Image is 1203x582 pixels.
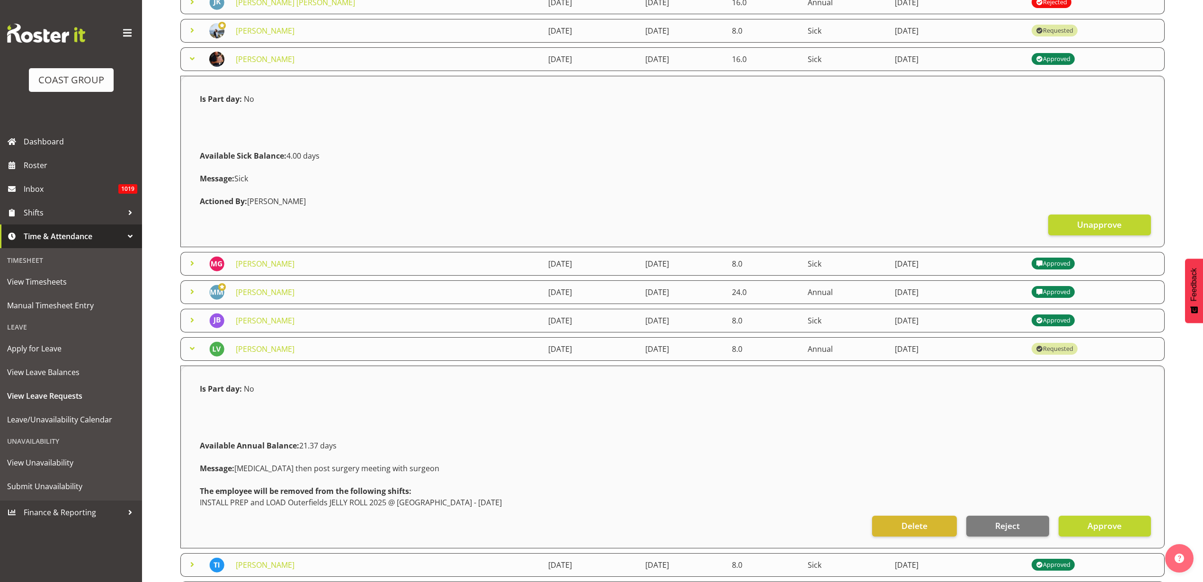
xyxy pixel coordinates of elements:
[24,229,123,243] span: Time & Attendance
[200,151,286,161] strong: Available Sick Balance:
[2,270,140,294] a: View Timesheets
[802,280,889,304] td: Annual
[200,440,299,451] strong: Available Annual Balance:
[1059,516,1151,537] button: Approve
[889,47,1026,71] td: [DATE]
[24,182,118,196] span: Inbox
[726,337,802,361] td: 8.0
[38,73,104,87] div: COAST GROUP
[236,315,294,326] a: [PERSON_NAME]
[7,456,135,470] span: View Unavailability
[24,505,123,519] span: Finance & Reporting
[640,280,727,304] td: [DATE]
[1036,315,1070,326] div: Approved
[2,360,140,384] a: View Leave Balances
[236,344,294,354] a: [PERSON_NAME]
[1048,215,1151,235] button: Unapprove
[726,252,802,276] td: 8.0
[236,54,294,64] a: [PERSON_NAME]
[24,206,123,220] span: Shifts
[7,24,85,43] img: Rosterit website logo
[24,134,137,149] span: Dashboard
[726,553,802,577] td: 8.0
[543,309,640,332] td: [DATE]
[200,94,242,104] strong: Is Part day:
[543,280,640,304] td: [DATE]
[640,553,727,577] td: [DATE]
[872,516,956,537] button: Delete
[244,384,254,394] span: No
[543,47,640,71] td: [DATE]
[209,341,224,357] img: luke-van-eyssen8572.jpg
[236,259,294,269] a: [PERSON_NAME]
[209,285,224,300] img: monique-mitchell1176.jpg
[194,190,1151,213] div: [PERSON_NAME]
[7,341,135,356] span: Apply for Leave
[1077,218,1122,231] span: Unapprove
[889,553,1026,577] td: [DATE]
[889,337,1026,361] td: [DATE]
[24,158,137,172] span: Roster
[236,287,294,297] a: [PERSON_NAME]
[802,47,889,71] td: Sick
[726,47,802,71] td: 16.0
[236,560,294,570] a: [PERSON_NAME]
[2,451,140,475] a: View Unavailability
[2,251,140,270] div: Timesheet
[194,434,1151,457] div: 21.37 days
[543,337,640,361] td: [DATE]
[1036,559,1070,571] div: Approved
[2,475,140,498] a: Submit Unavailability
[1036,54,1070,65] div: Approved
[7,479,135,493] span: Submit Unavailability
[200,384,242,394] strong: Is Part day:
[200,196,247,206] strong: Actioned By:
[2,294,140,317] a: Manual Timesheet Entry
[209,557,224,573] img: tatiyana-isaac10120.jpg
[236,26,294,36] a: [PERSON_NAME]
[7,389,135,403] span: View Leave Requests
[194,167,1151,190] div: Sick
[726,19,802,43] td: 8.0
[194,457,1151,480] div: [MEDICAL_DATA] then post surgery meeting with surgeon
[209,52,224,67] img: jack-brewer28ac685c70e71ff79742fefa9a808932.png
[118,184,137,194] span: 1019
[1087,519,1122,532] span: Approve
[640,309,727,332] td: [DATE]
[726,309,802,332] td: 8.0
[200,486,411,496] strong: The employee will be removed from the following shifts:
[200,463,234,474] strong: Message:
[543,553,640,577] td: [DATE]
[209,256,224,271] img: martin-gorzeman9478.jpg
[802,337,889,361] td: Annual
[200,173,234,184] strong: Message:
[7,275,135,289] span: View Timesheets
[1175,554,1184,563] img: help-xxl-2.png
[194,144,1151,167] div: 4.00 days
[802,553,889,577] td: Sick
[1036,343,1073,355] div: Requested
[889,280,1026,304] td: [DATE]
[889,19,1026,43] td: [DATE]
[543,19,640,43] td: [DATE]
[726,280,802,304] td: 24.0
[640,337,727,361] td: [DATE]
[1190,268,1198,301] span: Feedback
[200,497,502,508] span: INSTALL PREP and LOAD Outerfields JELLY ROLL 2025 @ [GEOGRAPHIC_DATA] - [DATE]
[2,408,140,431] a: Leave/Unavailability Calendar
[995,519,1020,532] span: Reject
[7,412,135,427] span: Leave/Unavailability Calendar
[640,47,727,71] td: [DATE]
[244,94,254,104] span: No
[802,19,889,43] td: Sick
[2,317,140,337] div: Leave
[1036,287,1070,298] div: Approved
[966,516,1049,537] button: Reject
[209,313,224,328] img: joel-burich1091.jpg
[7,365,135,379] span: View Leave Balances
[640,19,727,43] td: [DATE]
[7,298,135,313] span: Manual Timesheet Entry
[640,252,727,276] td: [DATE]
[2,431,140,451] div: Unavailability
[889,309,1026,332] td: [DATE]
